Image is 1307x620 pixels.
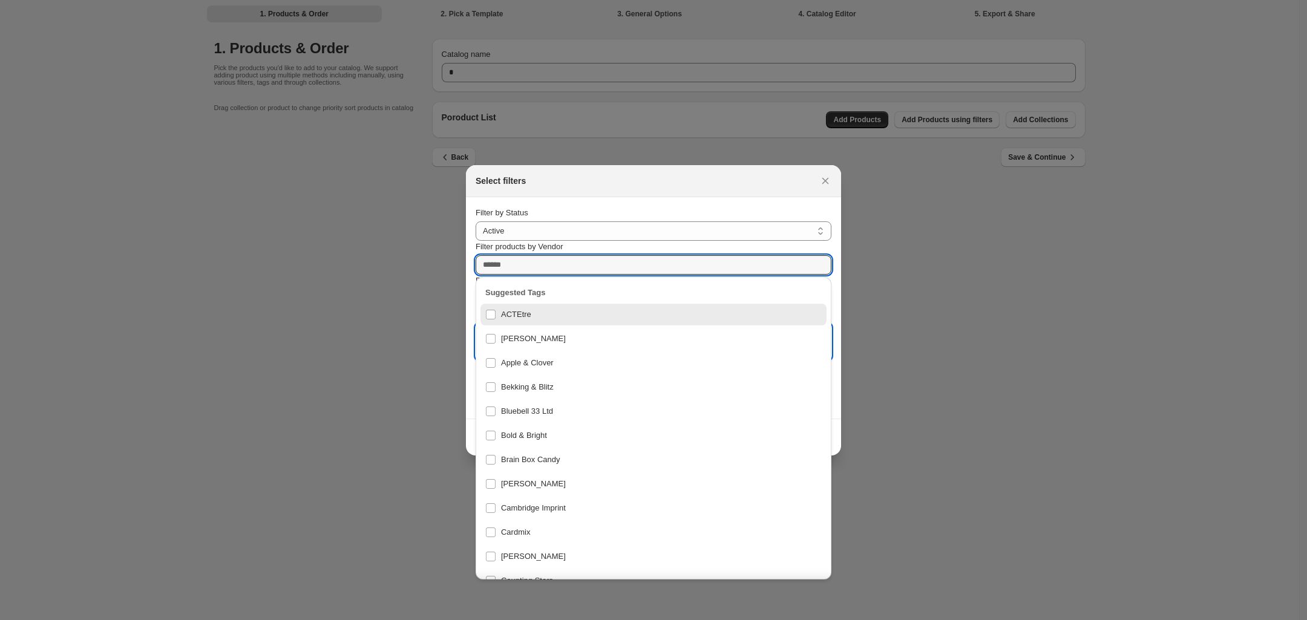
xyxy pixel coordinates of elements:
[476,446,831,471] li: Brain Box Candy
[476,519,831,543] li: Cardmix
[476,208,528,217] span: Filter by Status
[476,304,831,325] li: ACTEtre
[476,175,526,187] h2: Select filters
[476,350,831,374] li: Apple & Clover
[476,495,831,519] li: Cambridge Imprint
[476,422,831,446] li: Bold & Bright
[476,567,831,592] li: Counting Stars
[476,471,831,495] li: Buddy Fernandez
[476,325,831,350] li: Alison Hardcastle
[476,374,831,398] li: Bekking & Blitz
[476,242,563,251] span: Filter products by Vendor
[485,288,545,297] span: Suggested Tags
[476,543,831,567] li: Caroline Gardner
[476,398,831,422] li: Bluebell 33 Ltd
